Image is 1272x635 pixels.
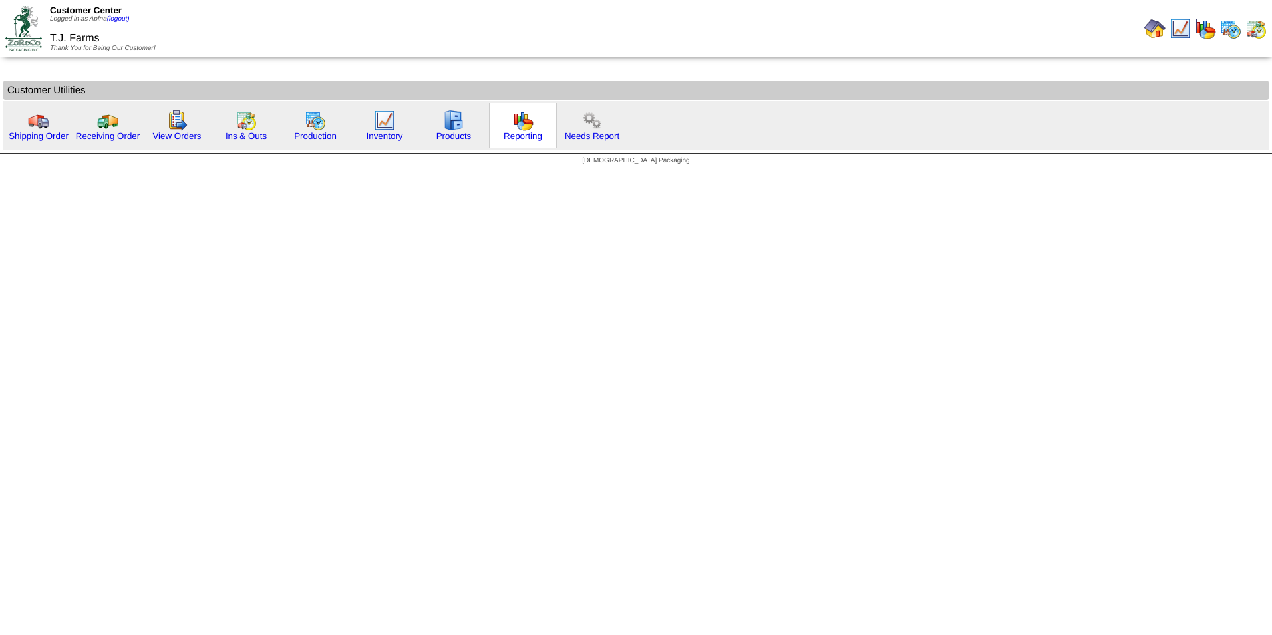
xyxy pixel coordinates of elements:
span: [DEMOGRAPHIC_DATA] Packaging [582,157,689,164]
img: line_graph.gif [1170,18,1191,39]
img: truck2.gif [97,110,118,131]
a: Production [294,131,337,141]
img: workorder.gif [166,110,188,131]
a: Shipping Order [9,131,69,141]
img: calendarprod.gif [1220,18,1241,39]
a: Products [436,131,472,141]
img: truck.gif [28,110,49,131]
td: Customer Utilities [3,81,1269,100]
a: Ins & Outs [226,131,267,141]
img: cabinet.gif [443,110,464,131]
span: T.J. Farms [50,33,100,44]
span: Customer Center [50,5,122,15]
img: graph.gif [1195,18,1216,39]
a: View Orders [152,131,201,141]
img: workflow.png [581,110,603,131]
img: graph.gif [512,110,534,131]
img: calendarinout.gif [236,110,257,131]
img: ZoRoCo_Logo(Green%26Foil)%20jpg.webp [5,6,42,51]
a: Inventory [367,131,403,141]
a: Receiving Order [76,131,140,141]
img: calendarprod.gif [305,110,326,131]
img: line_graph.gif [374,110,395,131]
span: Logged in as Apfna [50,15,130,23]
a: Reporting [504,131,542,141]
span: Thank You for Being Our Customer! [50,45,156,52]
a: Needs Report [565,131,619,141]
img: calendarinout.gif [1245,18,1267,39]
a: (logout) [107,15,130,23]
img: home.gif [1144,18,1166,39]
